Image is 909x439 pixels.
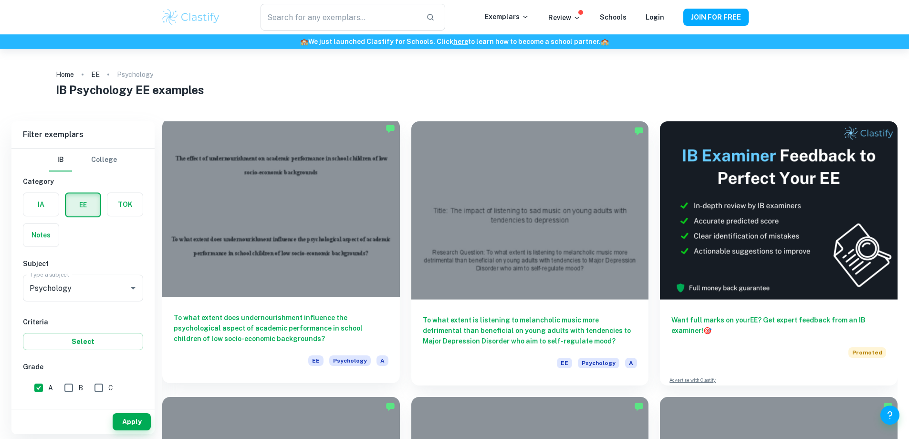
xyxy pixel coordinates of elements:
[126,281,140,295] button: Open
[601,38,609,45] span: 🏫
[2,36,907,47] h6: We just launched Clastify for Schools. Click to learn how to become a school partner.
[625,358,637,368] span: A
[423,315,637,346] h6: To what extent is listening to melancholic music more detrimental than beneficial on young adults...
[162,121,400,385] a: To what extent does undernourishment influence the psychological aspect of academic performance i...
[56,81,853,98] h1: IB Psychology EE examples
[634,126,644,136] img: Marked
[411,121,649,385] a: To what extent is listening to melancholic music more detrimental than beneficial on young adults...
[91,68,100,81] a: EE
[49,149,72,171] button: IB
[174,312,388,344] h6: To what extent does undernourishment influence the psychological aspect of academic performance i...
[56,68,74,81] a: Home
[23,317,143,327] h6: Criteria
[48,383,53,393] span: A
[660,121,898,300] img: Thumbnail
[161,8,221,27] img: Clastify logo
[557,358,572,368] span: EE
[300,38,308,45] span: 🏫
[113,413,151,430] button: Apply
[23,362,143,372] h6: Grade
[671,315,886,336] h6: Want full marks on your EE ? Get expert feedback from an IB examiner!
[329,355,371,366] span: Psychology
[634,402,644,411] img: Marked
[49,149,117,171] div: Filter type choice
[386,124,395,133] img: Marked
[660,121,898,385] a: Want full marks on yourEE? Get expert feedback from an IB examiner!PromotedAdvertise with Clastify
[23,333,143,350] button: Select
[308,355,324,366] span: EE
[23,176,143,187] h6: Category
[880,406,899,425] button: Help and Feedback
[66,193,100,216] button: EE
[703,327,711,334] span: 🎯
[883,402,893,411] img: Marked
[578,358,619,368] span: Psychology
[261,4,418,31] input: Search for any exemplars...
[386,402,395,411] img: Marked
[669,377,716,384] a: Advertise with Clastify
[23,224,59,246] button: Notes
[108,383,113,393] span: C
[78,383,83,393] span: B
[848,347,886,358] span: Promoted
[683,9,749,26] button: JOIN FOR FREE
[11,121,155,148] h6: Filter exemplars
[107,193,143,216] button: TOK
[30,270,69,278] label: Type a subject
[23,258,143,269] h6: Subject
[453,38,468,45] a: here
[91,149,117,171] button: College
[485,11,529,22] p: Exemplars
[600,13,627,21] a: Schools
[548,12,581,23] p: Review
[646,13,664,21] a: Login
[376,355,388,366] span: A
[23,193,59,216] button: IA
[117,69,153,80] p: Psychology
